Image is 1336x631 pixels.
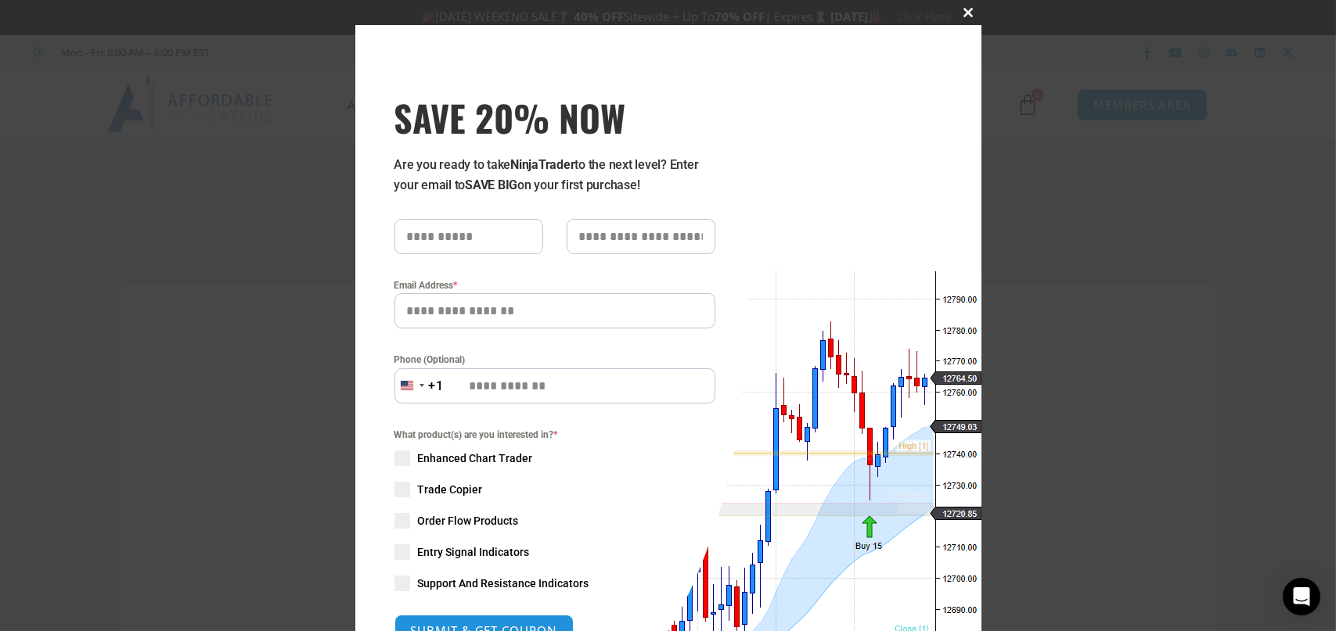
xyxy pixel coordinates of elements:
label: Order Flow Products [394,513,715,529]
button: Selected country [394,368,445,403]
span: Support And Resistance Indicators [418,575,589,591]
span: Trade Copier [418,482,483,497]
div: +1 [429,376,445,396]
label: Email Address [394,278,715,293]
label: Support And Resistance Indicators [394,575,715,591]
label: Entry Signal Indicators [394,544,715,560]
p: Are you ready to take to the next level? Enter your email to on your first purchase! [394,155,715,195]
label: Enhanced Chart Trader [394,450,715,466]
span: SAVE 20% NOW [394,95,715,139]
strong: SAVE BIG [465,177,517,192]
div: Open Intercom Messenger [1283,578,1320,615]
span: What product(s) are you interested in? [394,427,715,443]
strong: NinjaTrader [510,157,574,172]
span: Order Flow Products [418,513,519,529]
span: Entry Signal Indicators [418,544,530,560]
label: Phone (Optional) [394,352,715,367]
label: Trade Copier [394,482,715,497]
span: Enhanced Chart Trader [418,450,533,466]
